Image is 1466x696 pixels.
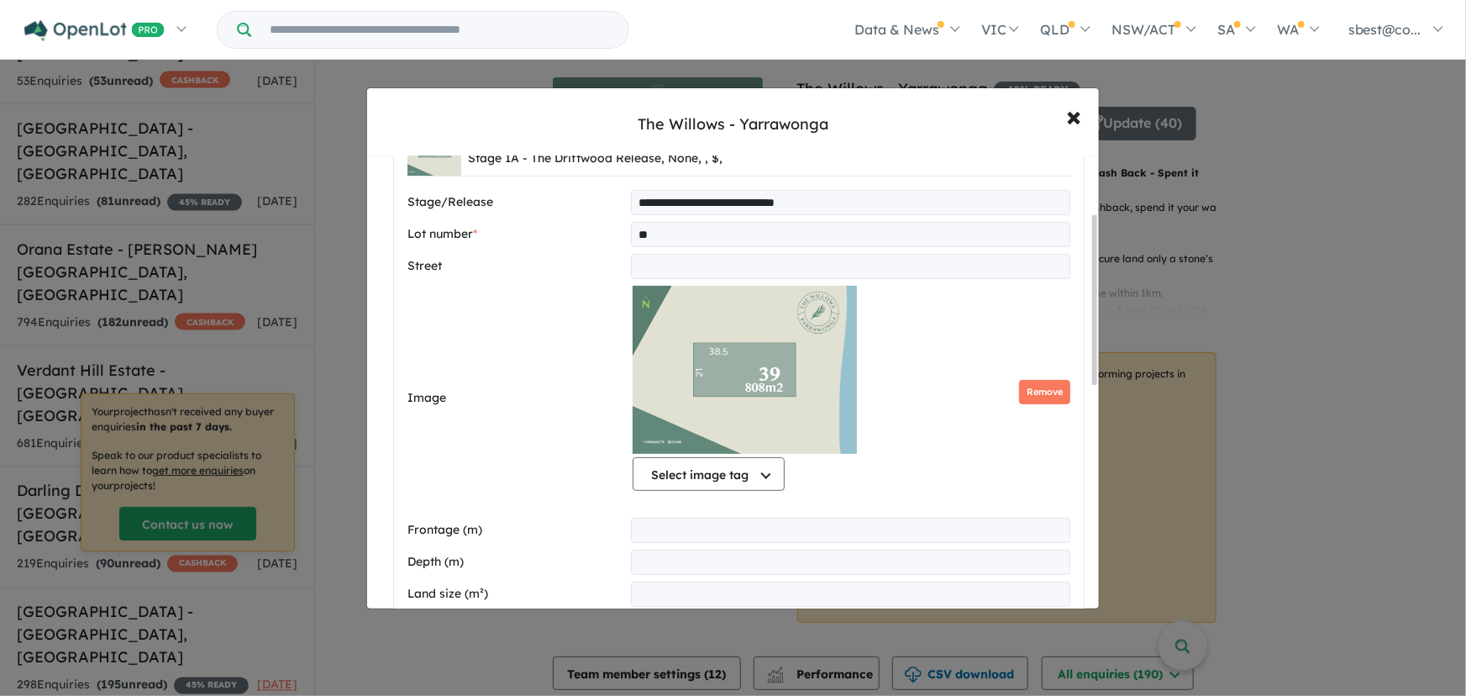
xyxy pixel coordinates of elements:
[407,224,624,245] label: Lot number
[633,286,857,454] img: wPLgzOAySMO28AAAAASUVORK5CYII=
[407,192,624,213] label: Stage/Release
[633,457,785,491] button: Select image tag
[407,256,624,277] label: Street
[468,149,722,169] div: Stage 1A - The Driftwood Release, None, , $,
[407,520,624,540] label: Frontage (m)
[407,552,624,572] label: Depth (m)
[24,20,165,41] img: Openlot PRO Logo White
[407,584,624,604] label: Land size (m²)
[1019,380,1070,404] button: Remove
[255,12,625,48] input: Try estate name, suburb, builder or developer
[638,113,828,135] div: The Willows - Yarrawonga
[407,388,626,409] label: Image
[1348,21,1421,38] span: sbest@co...
[1067,98,1082,134] span: ×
